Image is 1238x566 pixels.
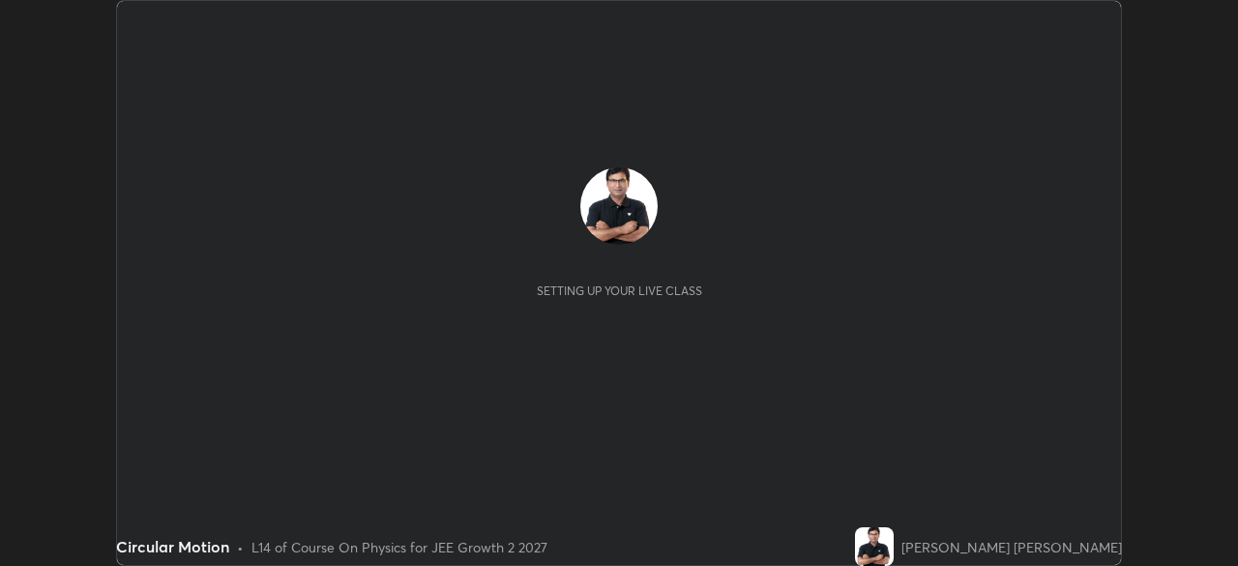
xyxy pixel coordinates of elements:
[237,537,244,557] div: •
[537,283,702,298] div: Setting up your live class
[901,537,1122,557] div: [PERSON_NAME] [PERSON_NAME]
[116,535,229,558] div: Circular Motion
[251,537,547,557] div: L14 of Course On Physics for JEE Growth 2 2027
[855,527,894,566] img: 69af8b3bbf82471eb9dbcfa53d5670df.jpg
[580,167,658,245] img: 69af8b3bbf82471eb9dbcfa53d5670df.jpg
